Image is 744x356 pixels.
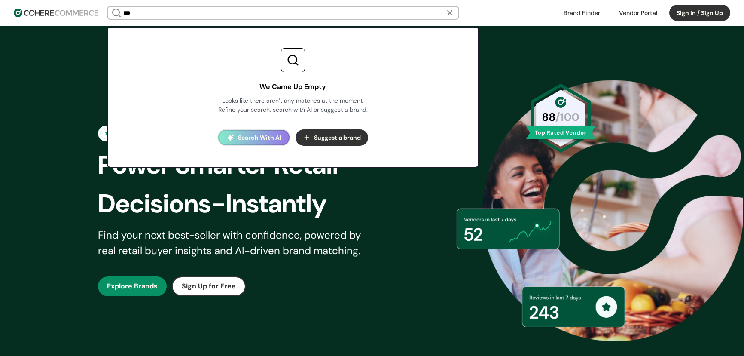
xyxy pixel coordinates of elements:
[98,184,387,223] div: Decisions-Instantly
[669,5,730,21] button: Sign In / Sign Up
[218,130,290,145] button: Search With AI
[296,129,368,146] button: Suggest a brand
[172,276,246,296] button: Sign Up for Free
[259,82,326,92] div: We Came Up Empty
[98,146,387,184] div: Power Smarter Retail
[98,227,372,258] div: Find your next best-seller with confidence, powered by real retail buyer insights and AI-driven b...
[98,276,167,296] button: Explore Brands
[217,96,369,114] div: Looks like there aren’t any matches at the moment. Refine your search, search with AI or suggest ...
[14,9,98,17] img: Cohere Logo
[100,128,169,139] div: #RetailTransparency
